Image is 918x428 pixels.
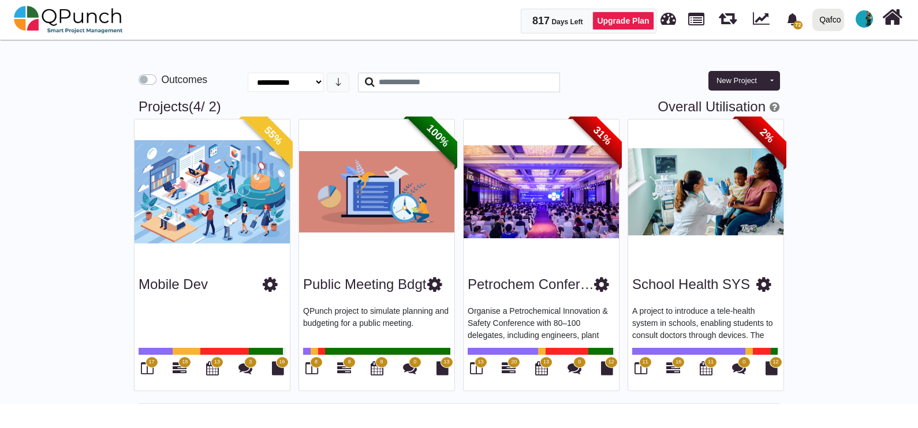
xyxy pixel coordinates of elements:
i: Gantt [337,361,351,375]
span: 12 [608,358,614,366]
a: 18 [173,366,186,375]
span: 16 [676,358,681,366]
span: 0 [578,358,581,366]
i: Calendar [700,361,712,375]
img: qpunch-sp.fa6292f.png [14,2,123,37]
span: Iteration [719,6,737,25]
span: 0 [413,358,416,366]
span: 8 [380,358,383,366]
h3: Public Meeting Bdgt [303,276,426,293]
span: Active [189,99,201,114]
span: 8 [348,358,351,366]
span: 17 [148,358,154,366]
span: 16 [279,358,285,366]
i: Board [635,361,647,375]
a: Petrochem Conference [468,276,610,292]
a: 8 [337,366,351,375]
span: Days Left [551,18,583,26]
a: Public Meeting Bdgt [303,276,426,292]
a: Mobile Dev [139,276,208,292]
label: Outcomes [161,72,207,87]
a: Help [766,99,779,114]
span: 20 [511,358,517,366]
i: Gantt [666,361,680,375]
i: Board [141,361,154,375]
span: Archived [201,99,217,114]
span: 0 [742,358,745,366]
span: 13 [443,358,449,366]
i: Board [305,361,318,375]
i: Punch Discussions [568,361,581,375]
span: 100% [406,104,470,168]
span: 72 [793,21,803,29]
span: Dashboard [660,7,676,24]
i: Board [470,361,483,375]
a: bell fill72 [779,1,808,37]
i: Document Library [272,361,284,375]
a: 16 [666,366,680,375]
a: avatar [849,1,880,37]
span: QPunch Support [856,10,873,28]
i: Punch Discussions [732,361,746,375]
span: Projects [688,7,704,25]
span: 11 [708,358,714,366]
span: 2% [735,104,799,168]
h3: School Health SYS [632,276,750,293]
span: 8 [315,358,318,366]
a: Qafco [808,1,849,39]
button: New Project [708,71,765,91]
span: 55% [241,104,305,168]
span: 18 [182,358,188,366]
a: Overall Utilisation [658,99,766,114]
span: 817 [532,15,550,27]
img: avatar [856,10,873,28]
span: 11 [642,358,648,366]
i: Home [882,6,902,28]
h3: Projects ) [139,99,779,115]
span: 3 [249,358,252,366]
a: 20 [502,366,516,375]
span: 12 [773,358,778,366]
button: arrow down [327,73,349,92]
i: Calendar [371,361,383,375]
i: Gantt [173,361,186,375]
i: Punch Discussions [403,361,417,375]
span: 13 [477,358,483,366]
p: A project to introduce a tele-health system in schools, enabling students to consult doctors thro... [632,305,779,340]
div: Qafco [819,10,841,30]
a: Upgrade Plan [592,12,654,30]
i: Gantt [502,361,516,375]
i: Document Library [766,361,778,375]
i: Calendar [535,361,548,375]
p: QPunch project to simulate planning and budgeting for a public meeting. [303,305,450,340]
span: 13 [214,358,220,366]
a: School Health SYS [632,276,750,292]
i: Document Library [436,361,449,375]
h3: Mobile Dev [139,276,208,293]
h3: Petrochem Conference [468,276,594,293]
p: Organise a Petrochemical Innovation & Safety Conference with 80–100 delegates, including engineer... [468,305,615,340]
i: Punch Discussions [238,361,252,375]
span: 13 [543,358,549,366]
i: Calendar [206,361,219,375]
i: Document Library [601,361,613,375]
span: 31% [570,104,635,168]
div: Dynamic Report [747,1,779,39]
svg: bell fill [786,13,798,25]
div: Notification [782,9,803,29]
svg: arrow down [334,77,343,87]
